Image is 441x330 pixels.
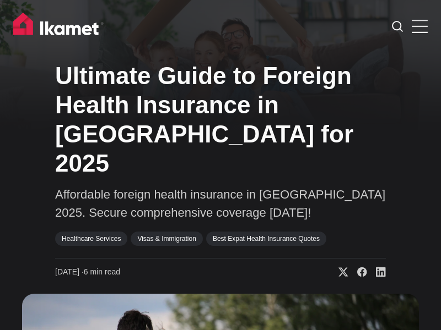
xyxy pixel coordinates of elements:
a: Best Expat Health Insurance Quotes [206,232,326,246]
img: Ikamet home [13,13,104,40]
p: Affordable foreign health insurance in [GEOGRAPHIC_DATA] 2025. Secure comprehensive coverage [DATE]! [55,185,386,222]
a: Share on Facebook [348,267,367,278]
time: 6 min read [55,267,120,278]
h1: Ultimate Guide to Foreign Health Insurance in [GEOGRAPHIC_DATA] for 2025 [55,62,386,178]
a: Healthcare Services [55,232,127,246]
a: Share on X [330,267,348,278]
a: Visas & Immigration [131,232,202,246]
a: Share on Linkedin [367,267,386,278]
span: [DATE] ∙ [55,267,84,276]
